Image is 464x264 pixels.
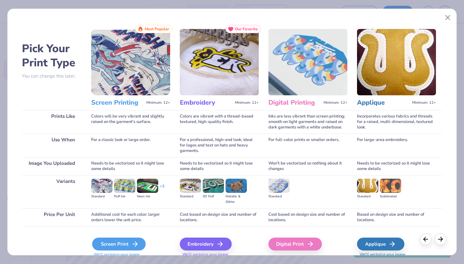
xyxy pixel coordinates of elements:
div: Standard [268,194,290,199]
div: Needs to be vectorized so it might lose some details [180,157,259,175]
h3: Screen Printing [91,99,144,107]
div: Colors are vibrant with a thread-based textured, high-quality finish. [180,110,259,134]
div: Won't be vectorized so nothing about it changes [268,157,347,175]
div: Additional cost for each color; larger orders lower the unit price. [91,208,170,226]
div: Incorporates various fabrics and threads for a raised, multi-dimensional, textured look. [357,110,436,134]
p: You can change this later. [22,73,82,79]
h3: Digital Printing [268,99,321,107]
div: Use When [22,134,82,157]
img: Neon Ink [137,179,158,193]
div: Embroidery [180,238,232,250]
div: Applique [357,238,404,250]
img: Standard [268,179,290,193]
div: Sublimated [380,194,401,199]
div: Metallic & Glitter [226,194,247,205]
h3: Embroidery [180,99,232,107]
div: Digital Print [268,238,322,250]
div: Screen Print [92,238,146,250]
img: 3D Puff [203,179,224,193]
span: We'll vectorize your image. [180,252,259,257]
div: + 3 [160,184,164,194]
div: For a classic look or large order. [91,134,170,157]
img: Standard [357,179,378,193]
img: Puff Ink [114,179,135,193]
img: Sublimated [380,179,401,193]
span: Minimum: 12+ [324,100,347,105]
h2: Pick Your Print Type [22,42,82,70]
span: We'll vectorize your image. [357,252,436,257]
img: Standard [91,179,112,193]
img: Screen Printing [91,29,170,95]
span: Our Favorite [235,27,258,31]
img: Digital Printing [268,29,347,95]
div: For full-color prints or smaller orders. [268,134,347,157]
div: Cost based on design size and number of locations. [180,208,259,226]
div: Needs to be vectorized so it might lose some details [91,157,170,175]
div: Inks are less vibrant than screen printing; smooth on light garments and raised on dark garments ... [268,110,347,134]
span: Most Popular [145,27,169,31]
span: Minimum: 12+ [146,100,170,105]
img: Metallic & Glitter [226,179,247,193]
div: Prints Like [22,110,82,134]
div: Needs to be vectorized so it might lose some details [357,157,436,175]
div: Puff Ink [114,194,135,199]
span: Minimum: 12+ [235,100,259,105]
div: Based on design size and number of locations. [357,208,436,226]
div: Colors will be very vibrant and slightly raised on the garment's surface. [91,110,170,134]
img: Embroidery [180,29,259,95]
div: Standard [357,194,378,199]
div: Neon Ink [137,194,158,199]
h3: Applique [357,99,410,107]
div: 3D Puff [203,194,224,199]
span: We'll vectorize your image. [91,252,170,257]
div: Image You Uploaded [22,157,82,175]
img: Applique [357,29,436,95]
span: Minimum: 12+ [412,100,436,105]
div: For large-area embroidery. [357,134,436,157]
div: Standard [180,194,201,199]
div: Price Per Unit [22,208,82,226]
div: Standard [91,194,112,199]
button: Close [442,12,454,24]
div: Variants [22,175,82,208]
div: For a professional, high-end look; ideal for logos and text on hats and heavy garments. [180,134,259,157]
img: Standard [180,179,201,193]
div: Cost based on design size and number of locations. [268,208,347,226]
